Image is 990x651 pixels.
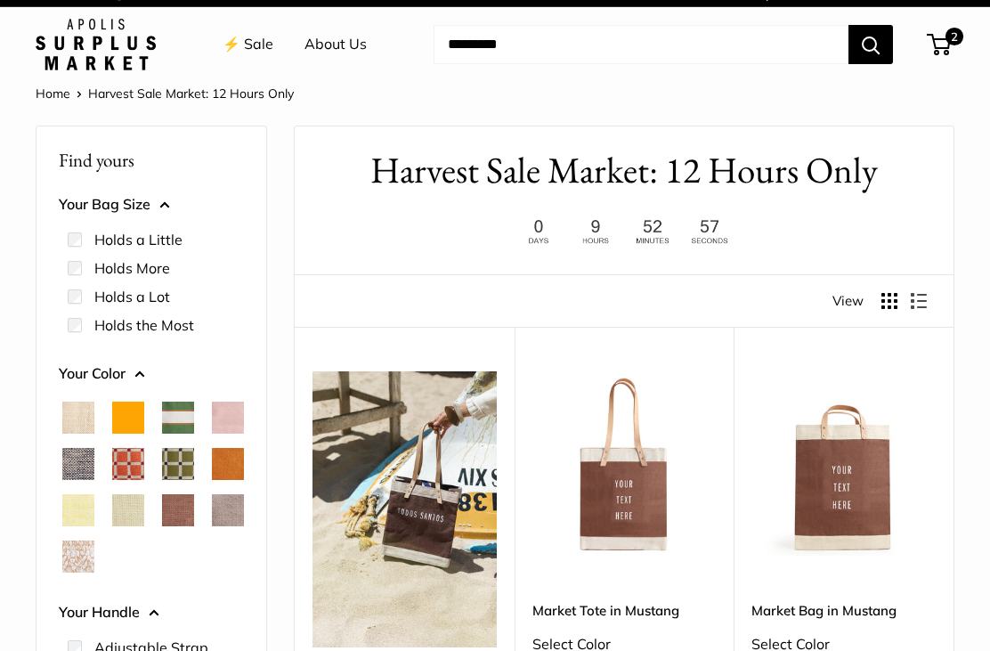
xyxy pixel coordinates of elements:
button: Orange [112,402,144,434]
span: View [832,289,864,313]
button: Blush [212,402,244,434]
a: Home [36,85,70,102]
a: Market Tote in Mustang [532,600,717,621]
label: Holds a Lot [94,286,170,307]
img: Apolis: Surplus Market [36,19,156,70]
button: Chambray [62,448,94,480]
button: Taupe [212,494,244,526]
a: Market Bag in MustangMarket Bag in Mustang [751,371,936,556]
input: Search... [434,25,848,64]
a: About Us [304,31,367,58]
img: Market Bag in Mustang [751,371,936,556]
button: Chenille Window Sage [162,448,194,480]
span: Harvest Sale Market: 12 Hours Only [88,85,294,102]
a: Market Tote in MustangMarket Tote in Mustang [532,371,717,556]
span: 2 [945,28,963,45]
button: Search [848,25,893,64]
button: Your Color [59,361,244,387]
button: Your Handle [59,599,244,626]
button: Display products as grid [881,293,897,309]
p: Find yours [59,142,244,177]
label: Holds the Most [94,314,194,336]
label: Holds a Little [94,229,183,250]
a: 2 [929,34,951,55]
label: Holds More [94,257,170,279]
button: Your Bag Size [59,191,244,218]
nav: Breadcrumb [36,82,294,105]
img: Mustang is a rich chocolate mousse brown — a touch of earthy ease, bring along during slow mornin... [312,371,497,647]
button: White Porcelain [62,541,94,573]
h1: Harvest Sale Market: 12 Hours Only [321,144,927,197]
button: Display products as list [911,293,927,309]
button: Cognac [212,448,244,480]
button: Mint Sorbet [112,494,144,526]
button: Natural [62,402,94,434]
img: Market Tote in Mustang [532,371,717,556]
button: Daisy [62,494,94,526]
button: Chenille Window Brick [112,448,144,480]
button: Mustang [162,494,194,526]
a: Market Bag in Mustang [751,600,936,621]
img: 12 hours only. Ends at 8pm [513,215,735,249]
button: Court Green [162,402,194,434]
a: ⚡️ Sale [223,31,273,58]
